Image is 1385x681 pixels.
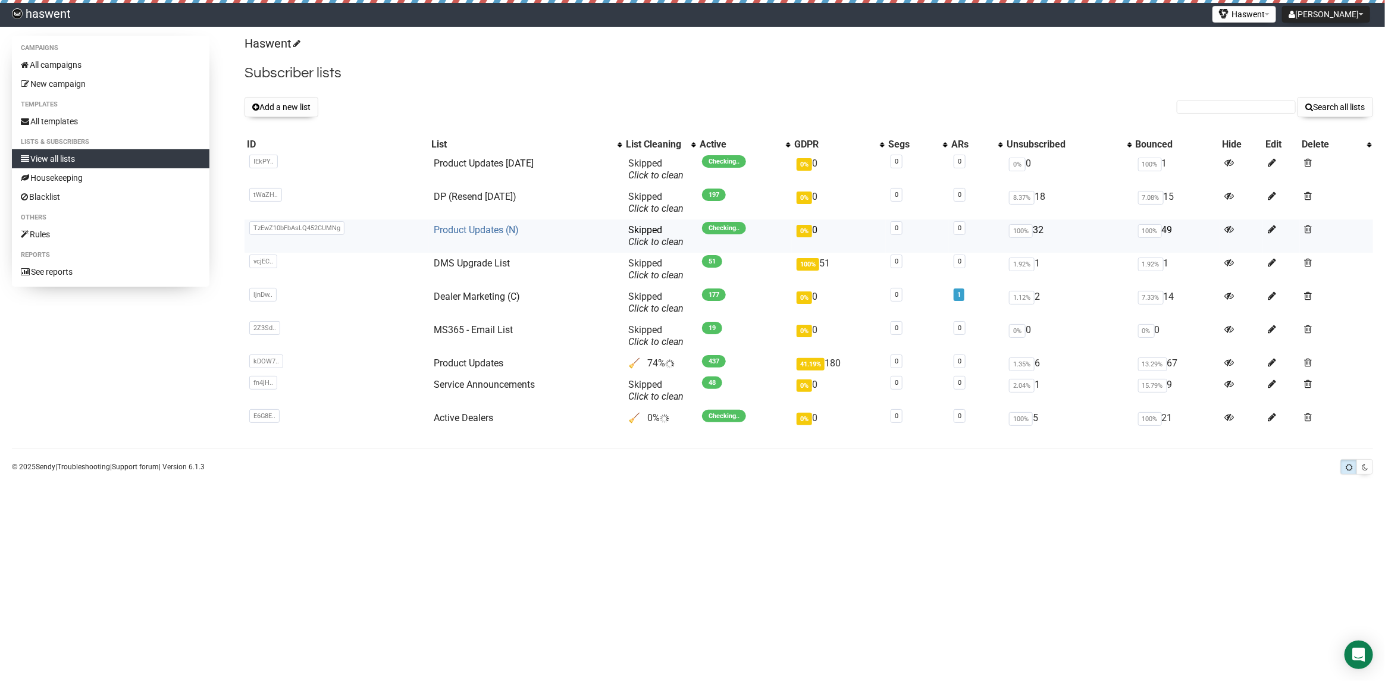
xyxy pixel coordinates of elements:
th: List Cleaning: No sort applied, activate to apply an ascending sort [623,136,697,153]
td: 0 [792,186,886,219]
td: 0 [792,407,886,429]
span: 41.19% [797,358,825,371]
td: 49 [1133,219,1220,253]
span: Skipped [628,324,684,347]
td: 🧹 0% [623,407,697,429]
span: Skipped [628,379,684,402]
td: 180 [792,353,886,374]
span: 1.92% [1138,258,1164,271]
span: 19 [702,322,722,334]
th: ARs: No sort applied, activate to apply an ascending sort [949,136,1004,153]
a: 0 [958,412,961,420]
span: Checking.. [702,410,746,422]
img: loader.gif [660,414,669,423]
th: Bounced: No sort applied, sorting is disabled [1133,136,1220,153]
span: Skipped [628,158,684,181]
a: 0 [895,379,898,387]
a: 0 [895,291,898,299]
span: ljnDw.. [249,288,277,302]
a: Click to clean [628,170,684,181]
th: Edit: No sort applied, sorting is disabled [1263,136,1300,153]
td: 0 [792,153,886,186]
button: Add a new list [245,97,318,117]
a: 0 [895,191,898,199]
a: View all lists [12,149,209,168]
a: 0 [958,258,961,265]
a: 1 [957,291,961,299]
span: Checking.. [702,155,746,168]
a: 0 [895,412,898,420]
div: Active [700,139,779,150]
span: 0% [1009,158,1026,171]
a: Blacklist [12,187,209,206]
div: Segs [888,139,937,150]
div: Open Intercom Messenger [1345,641,1373,669]
span: 0% [797,379,812,392]
span: Skipped [628,291,684,314]
td: 0 [792,219,886,253]
td: 21 [1133,407,1220,429]
a: All templates [12,112,209,131]
h2: Subscriber lists [245,62,1373,84]
td: 🧹 74% [623,353,697,374]
a: MS365 - Email List [434,324,513,335]
td: 32 [1004,219,1133,253]
a: 0 [958,158,961,165]
span: 1.12% [1009,291,1035,305]
img: e3598da9fbfc63a2ae0c20d28ece6c39 [12,8,23,19]
span: Skipped [628,258,684,281]
a: 0 [958,379,961,387]
span: 0% [797,158,812,171]
a: 0 [895,224,898,232]
img: 1.png [1219,9,1229,18]
div: ID [247,139,427,150]
img: loader.gif [665,359,675,369]
span: 197 [702,189,726,201]
td: 0 [792,374,886,407]
button: Haswent [1212,6,1276,23]
a: All campaigns [12,55,209,74]
span: TzEwZ10bFbAsLQ452CUMNg [249,221,344,235]
li: Templates [12,98,209,112]
a: Click to clean [628,236,684,247]
div: Edit [1265,139,1298,150]
a: Service Announcements [434,379,535,390]
th: ID: No sort applied, sorting is disabled [245,136,429,153]
span: vcjEC.. [249,255,277,268]
th: Segs: No sort applied, activate to apply an ascending sort [886,136,949,153]
span: 100% [1009,224,1033,238]
td: 0 [792,319,886,353]
span: 1.35% [1009,357,1035,371]
span: 7.08% [1138,191,1164,205]
span: kDOW7.. [249,354,283,368]
button: [PERSON_NAME] [1282,6,1370,23]
span: 437 [702,355,726,368]
span: 15.79% [1138,379,1167,393]
div: ARs [951,139,992,150]
td: 18 [1004,186,1133,219]
span: Skipped [628,224,684,247]
a: 0 [958,191,961,199]
a: Support forum [112,463,159,471]
td: 67 [1133,353,1220,374]
button: Search all lists [1298,97,1373,117]
td: 5 [1004,407,1133,429]
th: GDPR: No sort applied, activate to apply an ascending sort [792,136,886,153]
a: 0 [895,357,898,365]
td: 1 [1004,253,1133,286]
span: 100% [1009,412,1033,426]
span: Checking.. [702,222,746,234]
a: Click to clean [628,336,684,347]
span: 100% [1138,158,1162,171]
span: 1.92% [1009,258,1035,271]
span: 100% [1138,224,1162,238]
a: Product Updates [434,357,503,369]
span: 2Z3Sd.. [249,321,280,335]
a: Click to clean [628,303,684,314]
span: 7.33% [1138,291,1164,305]
span: E6G8E.. [249,409,280,423]
a: Haswent [245,36,299,51]
a: Troubleshooting [57,463,110,471]
a: DP (Resend [DATE]) [434,191,516,202]
td: 14 [1133,286,1220,319]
